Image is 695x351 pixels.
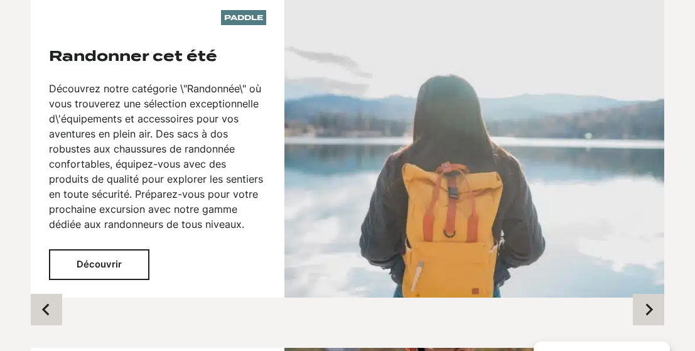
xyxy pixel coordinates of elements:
[49,81,267,232] p: Découvrez notre catégorie \"Randonnée\" où vous trouverez une sélection exceptionnelle d\'équipem...
[221,10,266,25] p: Paddle
[633,294,664,325] button: Next slide
[49,249,149,279] button: Découvrir
[31,294,62,325] button: Previous slide
[49,49,217,63] h3: Randonner cet été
